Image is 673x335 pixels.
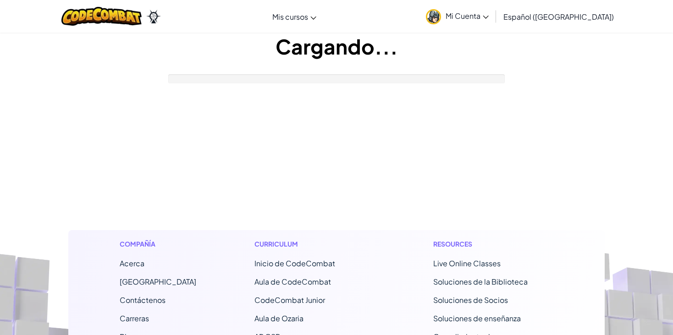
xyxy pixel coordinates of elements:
a: Live Online Classes [433,258,501,268]
a: Mi Cuenta [421,2,493,31]
span: Español ([GEOGRAPHIC_DATA]) [503,12,614,22]
span: Contáctenos [120,295,165,305]
span: Mis cursos [272,12,308,22]
img: avatar [426,9,441,24]
a: Soluciones de enseñanza [433,313,521,323]
span: Mi Cuenta [446,11,489,21]
a: Acerca [120,258,144,268]
a: Español ([GEOGRAPHIC_DATA]) [499,4,618,29]
a: Soluciones de la Biblioteca [433,277,528,286]
span: Inicio de CodeCombat [254,258,335,268]
a: Aula de Ozaria [254,313,303,323]
a: [GEOGRAPHIC_DATA] [120,277,196,286]
h1: Compañía [120,239,196,249]
a: CodeCombat Junior [254,295,325,305]
a: Soluciones de Socios [433,295,508,305]
a: Mis cursos [268,4,321,29]
a: Aula de CodeCombat [254,277,331,286]
h1: Curriculum [254,239,375,249]
a: Carreras [120,313,149,323]
img: Ozaria [146,10,161,23]
h1: Resources [433,239,554,249]
img: CodeCombat logo [61,7,142,26]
